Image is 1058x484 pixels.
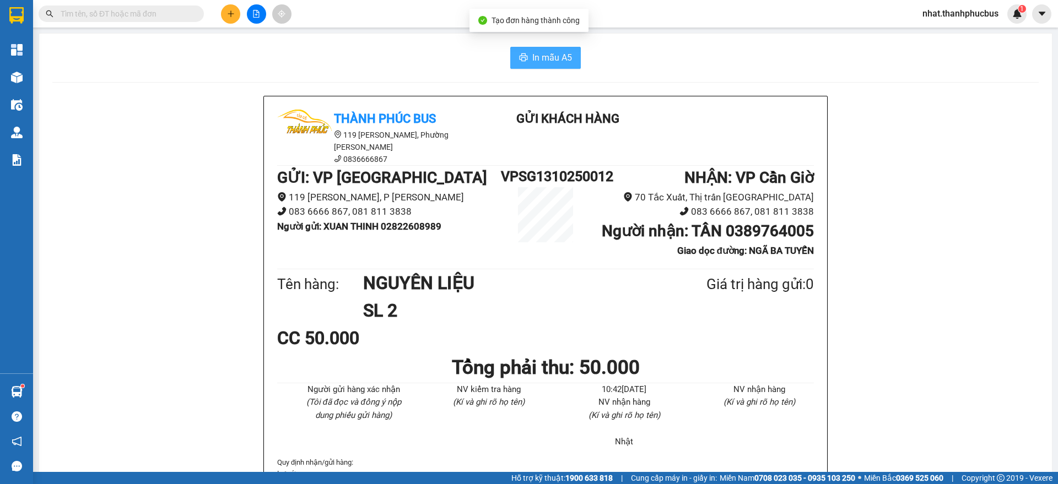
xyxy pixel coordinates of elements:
[453,397,525,407] i: (Kí và ghi rõ họ tên)
[14,71,56,123] b: Thành Phúc Bus
[653,273,814,296] div: Giá trị hàng gửi: 0
[334,130,342,138] span: environment
[21,384,24,388] sup: 1
[914,7,1007,20] span: nhat.thanhphucbus
[278,10,285,18] span: aim
[277,206,287,216] span: phone
[277,468,814,479] p: Lưu ý:
[510,47,581,69] button: printerIn mẫu A5
[277,129,476,153] li: 119 [PERSON_NAME], Phường [PERSON_NAME]
[277,352,814,383] h1: Tổng phải thu: 50.000
[277,153,476,165] li: 0836666867
[511,472,613,484] span: Hỗ trợ kỹ thuật:
[864,472,943,484] span: Miền Bắc
[277,190,501,205] li: 119 [PERSON_NAME], P [PERSON_NAME]
[12,436,22,447] span: notification
[272,4,292,24] button: aim
[11,44,23,56] img: dashboard-icon
[68,16,109,68] b: Gửi khách hàng
[492,16,580,25] span: Tạo đơn hàng thành công
[684,168,814,187] b: NHẬN : VP Cần Giờ
[363,297,653,324] h1: SL 2
[277,168,487,187] b: GỬI : VP [GEOGRAPHIC_DATA]
[519,53,528,63] span: printer
[277,110,332,165] img: logo.jpg
[570,383,679,396] li: 10:42[DATE]
[631,472,717,484] span: Cung cấp máy in - giấy in:
[247,4,266,24] button: file-add
[277,192,287,202] span: environment
[1037,9,1047,19] span: caret-down
[621,472,623,484] span: |
[11,127,23,138] img: warehouse-icon
[277,204,501,219] li: 083 6666 867, 081 811 3838
[11,72,23,83] img: warehouse-icon
[11,386,23,398] img: warehouse-icon
[14,14,69,69] img: logo.jpg
[46,10,53,18] span: search
[221,4,240,24] button: plus
[1020,5,1024,13] span: 1
[363,269,653,297] h1: NGUYÊN LIỆU
[724,397,795,407] i: (Kí và ghi rõ họ tên)
[11,154,23,166] img: solution-icon
[590,204,814,219] li: 083 6666 867, 081 811 3838
[306,397,401,420] i: (Tôi đã đọc và đồng ý nộp dung phiếu gửi hàng)
[277,221,441,232] b: Người gửi : XUAN THINH 02822608989
[720,472,855,484] span: Miền Nam
[277,324,454,352] div: CC 50.000
[570,396,679,409] li: NV nhận hàng
[589,410,660,420] i: (Kí và ghi rõ họ tên)
[896,474,943,482] strong: 0369 525 060
[623,192,633,202] span: environment
[277,273,363,296] div: Tên hàng:
[677,245,814,256] b: Giao dọc đường: NGÃ BA TUYẾN
[516,112,619,126] b: Gửi khách hàng
[299,383,408,396] li: Người gửi hàng xác nhận
[11,99,23,111] img: warehouse-icon
[227,10,235,18] span: plus
[570,436,679,449] li: Nhật
[9,7,24,24] img: logo-vxr
[1012,9,1022,19] img: icon-new-feature
[334,155,342,162] span: phone
[602,222,814,240] b: Người nhận : TÂN 0389764005
[478,16,487,25] span: check-circle
[997,474,1005,482] span: copyright
[532,51,572,64] span: In mẫu A5
[334,112,436,126] b: Thành Phúc Bus
[754,474,855,482] strong: 0708 023 035 - 0935 103 250
[435,383,544,396] li: NV kiểm tra hàng
[12,461,22,471] span: message
[501,166,590,187] h1: VPSG1310250012
[252,10,260,18] span: file-add
[565,474,613,482] strong: 1900 633 818
[858,476,861,480] span: ⚪️
[952,472,953,484] span: |
[1018,5,1026,13] sup: 1
[1032,4,1051,24] button: caret-down
[679,206,689,216] span: phone
[590,190,814,205] li: 70 Tắc Xuất, Thị trấn [GEOGRAPHIC_DATA]
[705,383,814,396] li: NV nhận hàng
[12,411,22,422] span: question-circle
[61,8,191,20] input: Tìm tên, số ĐT hoặc mã đơn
